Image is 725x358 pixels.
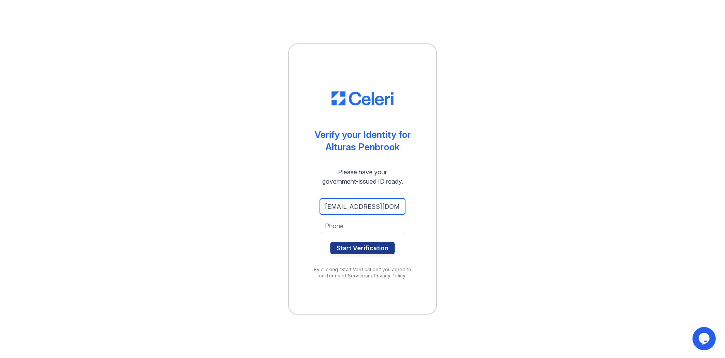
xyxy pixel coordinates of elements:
[308,167,417,186] div: Please have your government-issued ID ready.
[374,273,406,279] a: Privacy Policy.
[314,129,411,153] div: Verify your Identity for Alturas Penbrook
[326,273,365,279] a: Terms of Service
[320,218,405,234] input: Phone
[332,91,393,105] img: CE_Logo_Blue-a8612792a0a2168367f1c8372b55b34899dd931a85d93a1a3d3e32e68fde9ad4.png
[304,267,421,279] div: By clicking "Start Verification," you agree to our and
[320,198,405,215] input: Email
[330,242,395,254] button: Start Verification
[692,327,717,350] iframe: chat widget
